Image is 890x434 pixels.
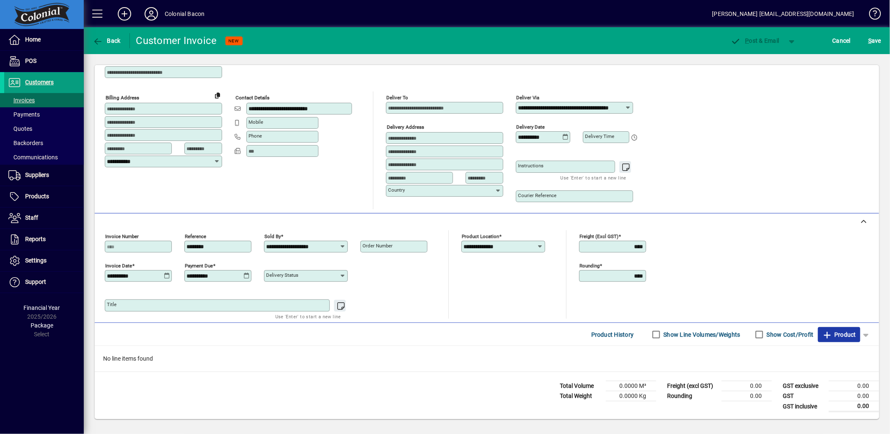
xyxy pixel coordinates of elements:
[4,150,84,164] a: Communications
[4,186,84,207] a: Products
[868,37,872,44] span: S
[4,229,84,250] a: Reports
[722,391,772,401] td: 0.00
[4,51,84,72] a: POS
[606,391,656,401] td: 0.0000 Kg
[779,391,829,401] td: GST
[580,263,600,269] mat-label: Rounding
[866,33,883,48] button: Save
[822,328,856,341] span: Product
[4,122,84,136] a: Quotes
[25,79,54,86] span: Customers
[663,391,722,401] td: Rounding
[818,327,860,342] button: Product
[31,322,53,329] span: Package
[868,34,881,47] span: ave
[25,278,46,285] span: Support
[275,312,341,321] mat-hint: Use 'Enter' to start a new line
[24,304,60,311] span: Financial Year
[185,263,213,269] mat-label: Payment due
[8,154,58,161] span: Communications
[25,193,49,200] span: Products
[606,381,656,391] td: 0.0000 M³
[386,95,408,101] mat-label: Deliver To
[8,125,32,132] span: Quotes
[745,37,749,44] span: P
[266,272,298,278] mat-label: Delivery status
[518,192,556,198] mat-label: Courier Reference
[111,6,138,21] button: Add
[25,172,49,178] span: Suppliers
[4,93,84,107] a: Invoices
[25,57,36,64] span: POS
[518,163,543,169] mat-label: Instructions
[93,37,121,44] span: Back
[829,391,879,401] td: 0.00
[91,33,123,48] button: Back
[107,301,116,307] mat-label: Title
[662,330,740,339] label: Show Line Volumes/Weights
[25,257,47,264] span: Settings
[138,6,165,21] button: Profile
[105,234,139,239] mat-label: Invoice number
[765,330,814,339] label: Show Cost/Profit
[779,401,829,412] td: GST inclusive
[663,381,722,391] td: Freight (excl GST)
[727,33,784,48] button: Post & Email
[105,263,132,269] mat-label: Invoice date
[84,33,130,48] app-page-header-button: Back
[833,34,851,47] span: Cancel
[211,88,224,102] button: Copy to Delivery address
[585,133,614,139] mat-label: Delivery time
[388,187,405,193] mat-label: Country
[4,107,84,122] a: Payments
[8,111,40,118] span: Payments
[863,2,880,29] a: Knowledge Base
[8,97,35,104] span: Invoices
[829,401,879,412] td: 0.00
[165,7,204,21] div: Colonial Bacon
[25,214,38,221] span: Staff
[4,250,84,271] a: Settings
[4,208,84,229] a: Staff
[462,234,499,239] mat-label: Product location
[830,33,853,48] button: Cancel
[516,124,545,130] mat-label: Delivery date
[362,243,393,249] mat-label: Order number
[4,29,84,50] a: Home
[229,38,239,44] span: NEW
[779,381,829,391] td: GST exclusive
[4,136,84,150] a: Backorders
[185,234,206,239] mat-label: Reference
[580,234,618,239] mat-label: Freight (excl GST)
[248,133,262,139] mat-label: Phone
[4,165,84,186] a: Suppliers
[25,236,46,242] span: Reports
[136,34,217,47] div: Customer Invoice
[731,37,779,44] span: ost & Email
[4,272,84,293] a: Support
[8,140,43,146] span: Backorders
[25,36,41,43] span: Home
[829,381,879,391] td: 0.00
[248,119,263,125] mat-label: Mobile
[561,173,626,182] mat-hint: Use 'Enter' to start a new line
[591,328,634,341] span: Product History
[556,391,606,401] td: Total Weight
[556,381,606,391] td: Total Volume
[588,327,637,342] button: Product History
[516,95,539,101] mat-label: Deliver via
[712,7,854,21] div: [PERSON_NAME] [EMAIL_ADDRESS][DOMAIN_NAME]
[264,234,281,239] mat-label: Sold by
[95,346,879,372] div: No line items found
[722,381,772,391] td: 0.00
